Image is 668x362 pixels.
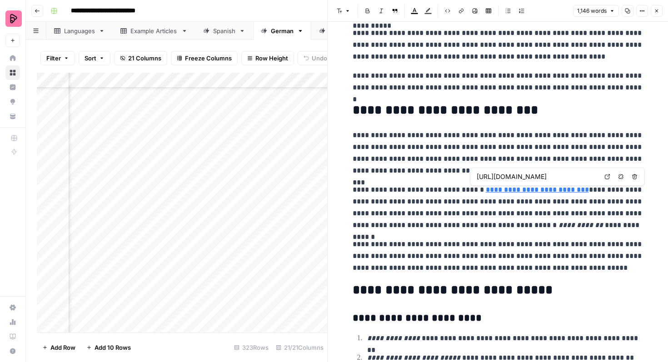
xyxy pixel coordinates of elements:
[5,344,20,358] button: Help + Support
[255,54,288,63] span: Row Height
[230,340,272,355] div: 323 Rows
[5,94,20,109] a: Opportunities
[37,340,81,355] button: Add Row
[114,51,167,65] button: 21 Columns
[5,10,22,27] img: Preply Logo
[213,26,235,35] div: Spanish
[5,80,20,94] a: Insights
[5,300,20,315] a: Settings
[40,51,75,65] button: Filter
[271,26,294,35] div: German
[64,26,95,35] div: Languages
[195,22,253,40] a: Spanish
[311,22,367,40] a: French
[81,340,136,355] button: Add 10 Rows
[85,54,96,63] span: Sort
[128,54,161,63] span: 21 Columns
[171,51,238,65] button: Freeze Columns
[241,51,294,65] button: Row Height
[5,315,20,329] a: Usage
[79,51,110,65] button: Sort
[577,7,607,15] span: 1,146 words
[95,343,131,352] span: Add 10 Rows
[5,51,20,65] a: Home
[5,65,20,80] a: Browse
[185,54,232,63] span: Freeze Columns
[5,329,20,344] a: Learning Hub
[573,5,619,17] button: 1,146 words
[130,26,178,35] div: Example Articles
[50,343,75,352] span: Add Row
[253,22,311,40] a: German
[46,54,61,63] span: Filter
[113,22,195,40] a: Example Articles
[5,7,20,30] button: Workspace: Preply
[5,109,20,124] a: Your Data
[272,340,327,355] div: 21/21 Columns
[312,54,327,63] span: Undo
[298,51,333,65] button: Undo
[46,22,113,40] a: Languages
